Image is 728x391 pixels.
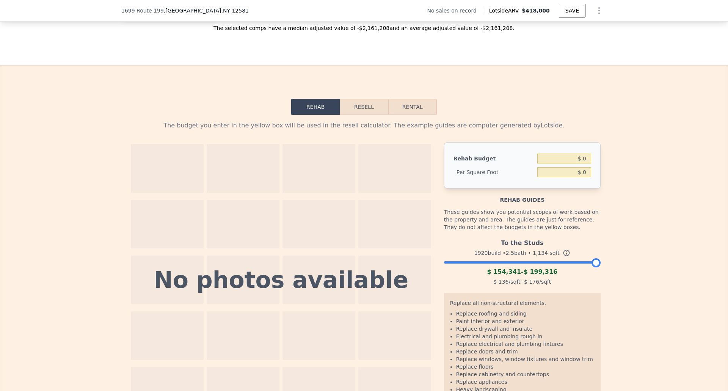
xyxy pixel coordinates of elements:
div: These guides show you potential scopes of work based on the property and area. The guides are jus... [444,204,601,236]
span: , NY 12581 [221,8,249,14]
div: To the Studs [444,236,601,248]
li: Replace drywall and insulate [456,325,595,333]
button: Rental [388,99,437,115]
div: Rehab guides [444,188,601,204]
span: $ 154,341 [487,268,521,275]
li: Replace floors [456,363,595,371]
li: Replace electrical and plumbing fixtures [456,340,595,348]
span: , [GEOGRAPHIC_DATA] [164,7,249,14]
div: Replace all non-structural elements. [450,299,595,310]
div: - [444,267,601,276]
span: 1699 Route 199 [121,7,164,14]
li: Paint interior and exterior [456,317,595,325]
span: $ 199,316 [524,268,558,275]
button: SAVE [559,4,585,17]
div: /sqft - /sqft [444,276,601,287]
li: Replace doors and trim [456,348,595,355]
li: Replace windows, window fixtures and window trim [456,355,595,363]
button: Resell [340,99,388,115]
span: $ 136 [493,279,508,285]
span: 1,134 [533,250,548,256]
li: Replace cabinetry and countertops [456,371,595,378]
div: The selected comps have a median adjusted value of -$2,161,208 and an average adjusted value of -... [121,18,607,32]
div: 1920 build • 2.5 bath • sqft [444,248,601,258]
div: No photos available [154,269,409,291]
div: No sales on record [427,7,483,14]
li: Replace appliances [456,378,595,386]
span: $ 176 [524,279,539,285]
li: Replace roofing and siding [456,310,595,317]
div: Per Square Foot [453,165,534,179]
button: Show Options [591,3,607,18]
div: Rehab Budget [453,152,534,165]
li: Electrical and plumbing rough in [456,333,595,340]
span: Lotside ARV [489,7,522,14]
span: $418,000 [522,8,550,14]
div: The budget you enter in the yellow box will be used in the resell calculator. The example guides ... [127,121,601,130]
button: Rehab [291,99,340,115]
